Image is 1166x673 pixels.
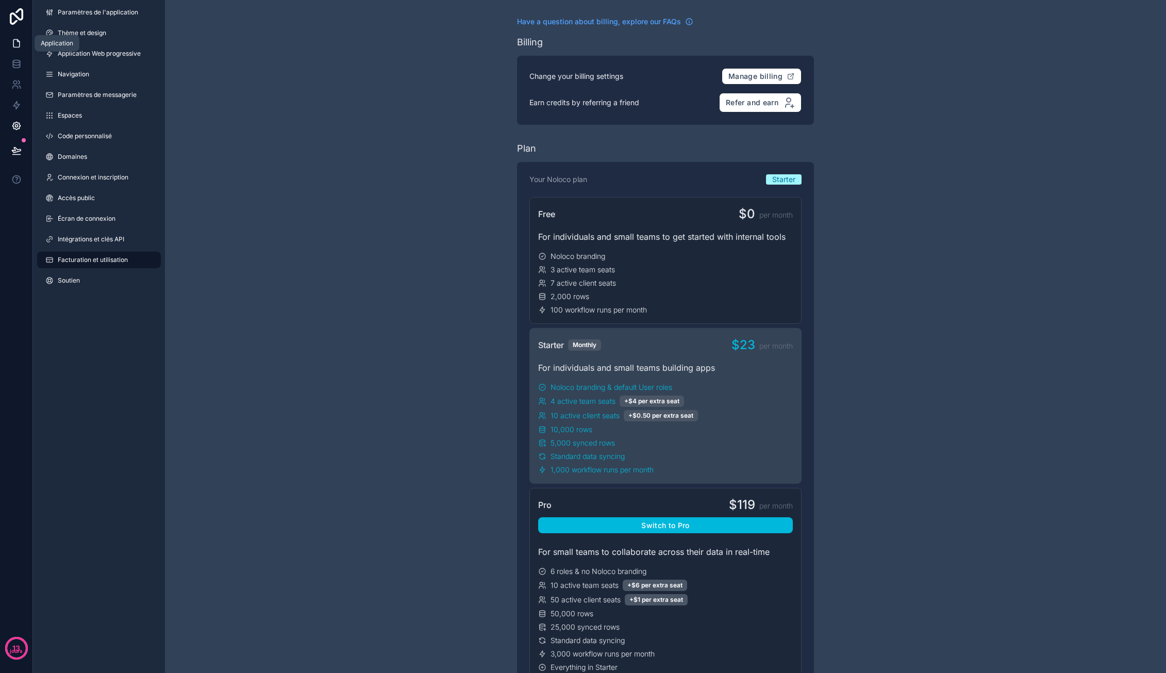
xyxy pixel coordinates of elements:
[551,411,620,421] span: 10 active client seats
[538,231,793,243] div: For individuals and small teams to get started with internal tools
[538,208,555,220] span: Free
[551,265,615,275] span: 3 active team seats
[58,276,80,284] font: Soutien
[551,635,625,646] span: Standard data syncing
[58,215,115,222] font: Écran de connexion
[37,210,161,227] a: Écran de connexion
[739,206,755,222] span: $0
[551,382,672,392] span: Noloco branding & default User roles
[538,362,793,374] div: For individuals and small teams building apps
[41,39,73,47] font: Application
[538,546,793,558] div: For small teams to collaborate across their data in real-time
[624,410,698,421] div: +$0.50 per extra seat
[37,231,161,248] a: Intégrations et clés API
[58,91,137,99] font: Paramètres de messagerie
[759,210,793,220] span: per month
[529,174,587,185] p: Your Noloco plan
[551,465,654,475] span: 1,000 workflow runs per month
[625,594,688,605] div: +$1 per extra seat
[551,424,592,435] span: 10,000 rows
[529,97,639,108] p: Earn credits by referring a friend
[722,68,802,85] button: Manage billing
[529,71,623,81] p: Change your billing settings
[568,339,601,351] div: Monthly
[58,173,128,181] font: Connexion et inscription
[37,87,161,103] a: Paramètres de messagerie
[538,499,552,511] span: Pro
[551,649,655,659] span: 3,000 workflow runs per month
[551,251,605,261] span: Noloco branding
[551,291,589,302] span: 2,000 rows
[551,566,646,577] span: 6 roles & no Noloco branding
[772,174,795,185] span: Starter
[551,305,647,315] span: 100 workflow runs per month
[517,141,536,156] div: Plan
[538,517,793,534] button: Switch to Pro
[37,25,161,41] a: Thème et design
[551,580,619,590] span: 10 active team seats
[58,153,87,160] font: Domaines
[728,72,782,81] span: Manage billing
[517,17,681,27] span: Have a question about billing, explore our FAQs
[37,128,161,144] a: Code personnalisé
[551,609,593,619] span: 50,000 rows
[58,8,138,16] font: Paramètres de l'application
[551,595,621,605] span: 50 active client seats
[551,451,625,462] span: Standard data syncing
[37,107,161,124] a: Espaces
[58,256,128,264] font: Facturation et utilisation
[37,169,161,186] a: Connexion et inscription
[58,194,95,202] font: Accès public
[12,644,20,652] font: 13
[726,98,778,107] span: Refer and earn
[37,252,161,268] a: Facturation et utilisation
[10,648,23,654] font: jours
[759,501,793,511] span: per month
[759,341,793,351] span: per month
[517,17,693,27] a: Have a question about billing, explore our FAQs
[620,396,684,407] div: +$4 per extra seat
[58,132,112,140] font: Code personnalisé
[58,111,82,119] font: Espaces
[719,93,802,112] button: Refer and earn
[623,580,687,591] div: +$6 per extra seat
[729,497,755,513] span: $119
[58,50,141,57] font: Application Web progressive
[37,272,161,289] a: Soutien
[37,66,161,83] a: Navigation
[37,4,161,21] a: Paramètres de l'application
[551,278,616,288] span: 7 active client seats
[551,662,618,672] span: Everything in Starter
[37,45,161,62] a: Application Web progressive
[58,29,106,37] font: Thème et design
[551,622,620,632] span: 25,000 synced rows
[731,337,755,353] span: $23
[551,396,615,406] span: 4 active team seats
[37,190,161,206] a: Accès public
[37,149,161,165] a: Domaines
[517,35,543,50] div: Billing
[58,70,89,78] font: Navigation
[551,438,615,448] span: 5,000 synced rows
[538,339,564,351] span: Starter
[58,235,124,243] font: Intégrations et clés API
